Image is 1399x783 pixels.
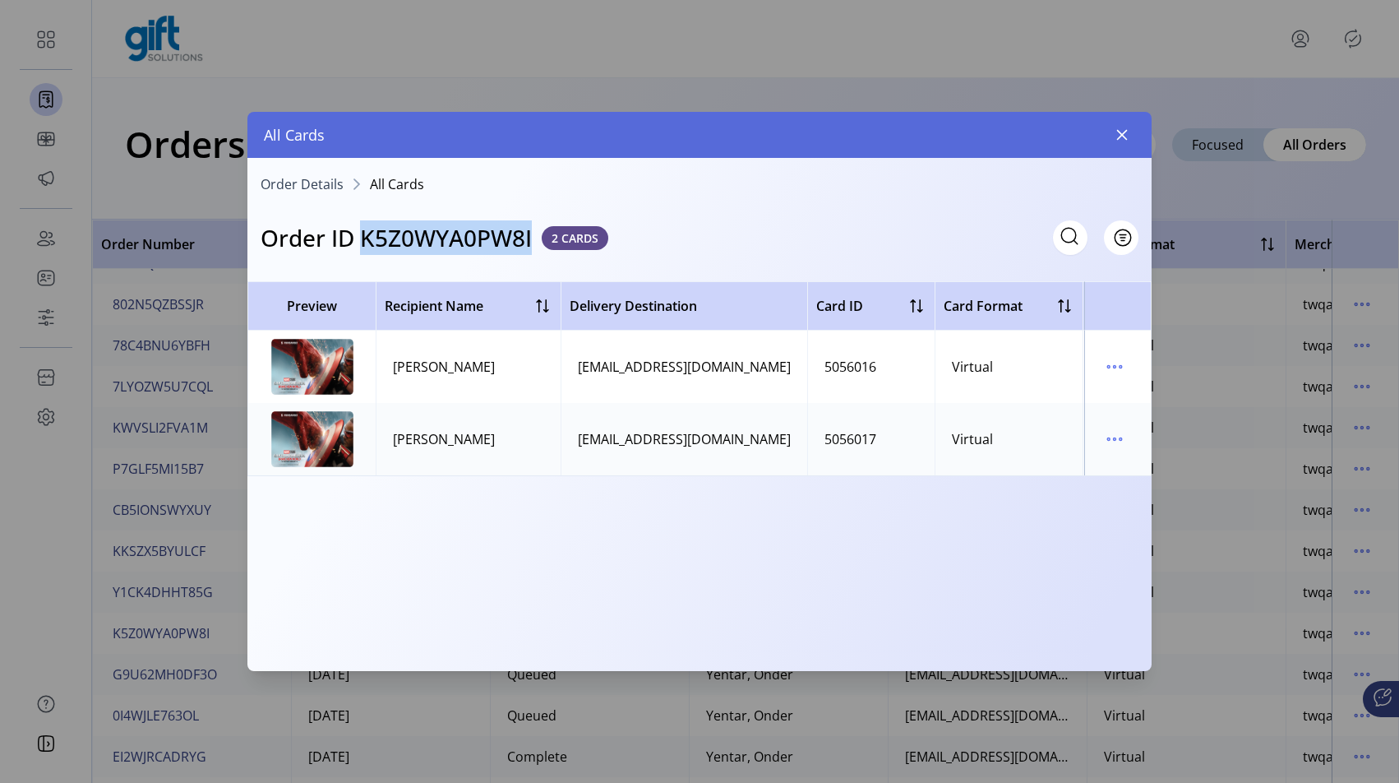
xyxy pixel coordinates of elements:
span: 2 CARDS [542,226,608,250]
span: Card Format [944,296,1023,316]
div: 5056017 [824,429,876,449]
span: Preview [256,296,367,316]
button: menu [1101,354,1128,380]
img: preview [271,411,353,467]
span: All Cards [370,178,424,191]
div: 5056016 [824,357,876,377]
button: menu [1101,426,1128,452]
div: [PERSON_NAME] [393,429,495,449]
div: Virtual [952,357,993,377]
div: [PERSON_NAME] [393,357,495,377]
span: All Cards [264,124,325,146]
span: Card ID [816,296,863,316]
span: Delivery Destination [570,296,697,316]
div: Virtual [952,429,993,449]
span: Recipient Name [385,296,483,316]
h3: Order ID K5Z0WYA0PW8I [261,220,532,255]
a: Order Details [261,178,344,191]
div: [EMAIL_ADDRESS][DOMAIN_NAME] [578,429,791,449]
img: preview [271,339,353,395]
div: [EMAIL_ADDRESS][DOMAIN_NAME] [578,357,791,377]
